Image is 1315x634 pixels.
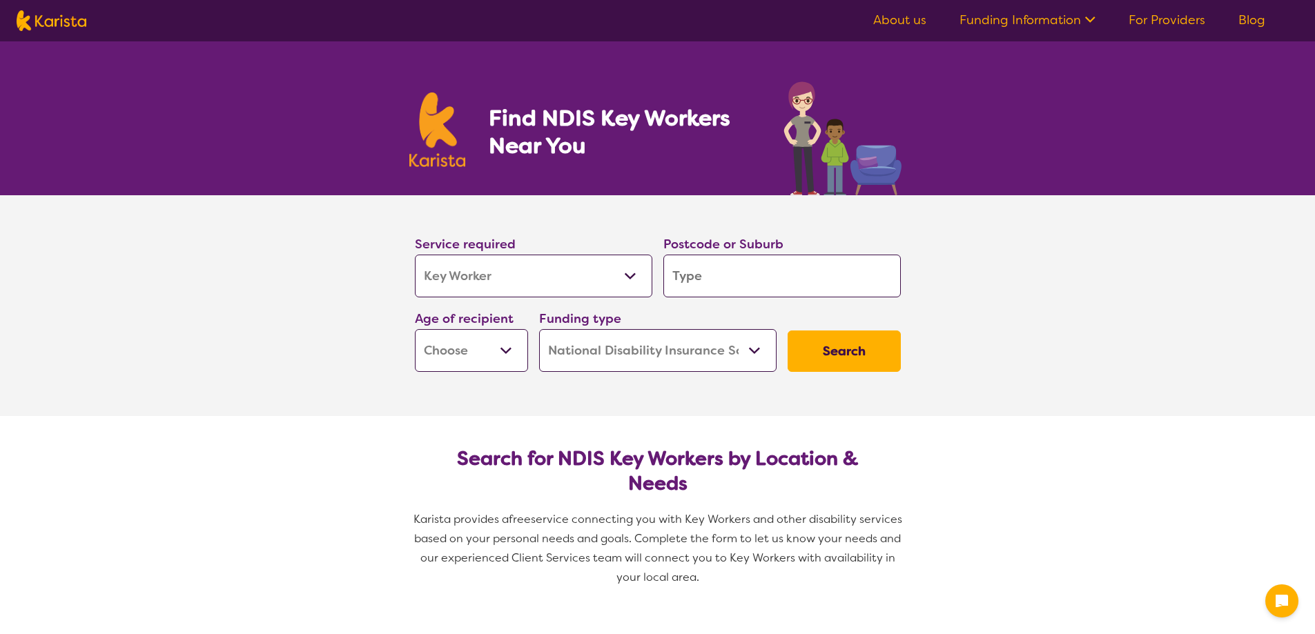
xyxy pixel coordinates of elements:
[663,255,901,297] input: Type
[415,310,514,327] label: Age of recipient
[413,512,509,526] span: Karista provides a
[873,12,926,28] a: About us
[415,236,516,252] label: Service required
[1129,12,1205,28] a: For Providers
[489,104,756,159] h1: Find NDIS Key Workers Near You
[788,330,901,372] button: Search
[539,310,621,327] label: Funding type
[17,10,86,31] img: Karista logo
[960,12,1095,28] a: Funding Information
[509,512,531,526] span: free
[1238,12,1265,28] a: Blog
[663,236,783,252] label: Postcode or Suburb
[426,446,890,496] h2: Search for NDIS Key Workers by Location & Needs
[780,75,906,195] img: key-worker
[409,92,466,167] img: Karista logo
[414,512,905,584] span: service connecting you with Key Workers and other disability services based on your personal need...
